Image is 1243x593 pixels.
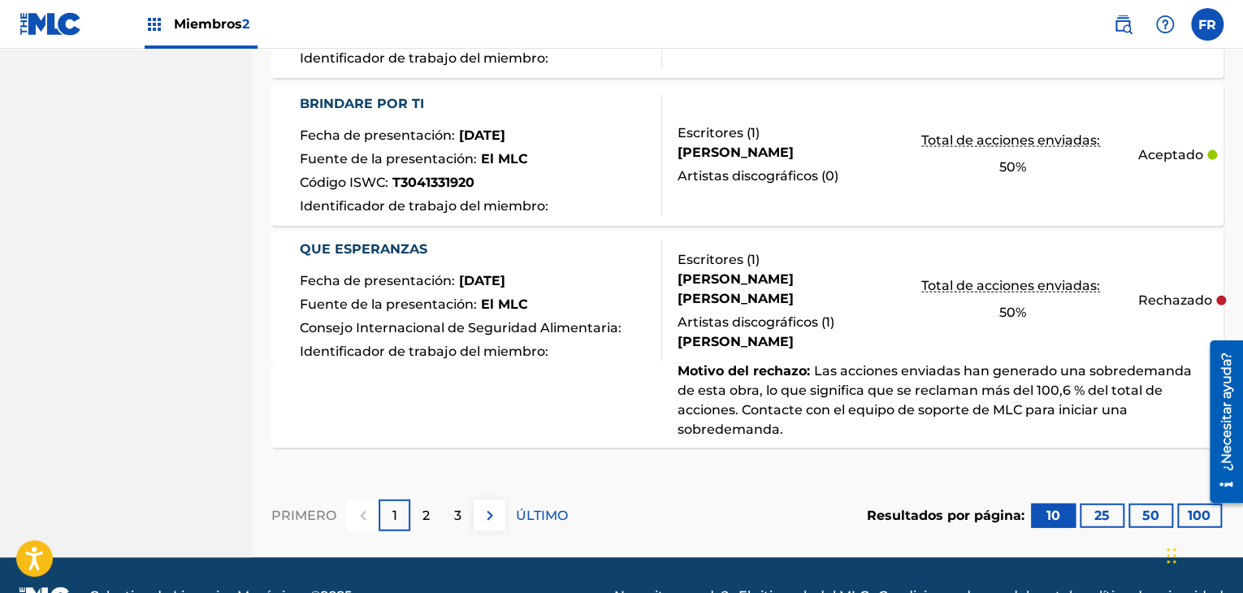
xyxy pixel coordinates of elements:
[1080,504,1124,528] button: 25
[392,175,474,190] font: T3041331920
[300,151,474,167] font: Fuente de la presentación
[481,296,528,312] font: El MLC
[678,271,794,306] font: [PERSON_NAME] [PERSON_NAME]
[480,506,500,526] img: bien
[751,125,756,141] font: 1
[242,16,249,32] font: 2
[300,320,618,335] font: Consejo Internacional de Seguridad Alimentaria
[1167,531,1176,580] div: Arrastrar
[1046,508,1060,523] font: 10
[1198,335,1243,509] iframe: Centro de recursos
[678,168,825,184] font: Artistas discográficos (
[678,363,1192,437] font: Las acciones enviadas han generado una sobredemanda de esta obra, lo que significa que se reclama...
[1149,8,1181,41] div: Ayuda
[300,296,474,312] font: Fuente de la presentación
[1031,504,1076,528] button: 10
[300,344,545,359] font: Identificador de trabajo del miembro
[392,508,397,523] font: 1
[300,198,545,214] font: Identificador de trabajo del miembro
[1016,305,1026,320] font: %
[454,508,461,523] font: 3
[1128,504,1173,528] button: 50
[921,132,1100,148] font: Total de acciones enviadas:
[385,175,388,190] font: :
[1191,8,1224,41] div: Menú de usuario
[1113,15,1133,34] img: buscar
[1016,159,1026,175] font: %
[459,273,505,288] font: [DATE]
[145,15,164,34] img: Principales titulares de derechos
[1094,508,1110,523] font: 25
[452,128,455,143] font: :
[545,50,548,66] font: :
[678,363,807,379] font: Motivo del rechazo
[474,296,477,312] font: :
[474,151,477,167] font: :
[678,145,794,160] font: [PERSON_NAME]
[422,508,430,523] font: 2
[1137,147,1202,162] font: Aceptado
[300,96,424,111] font: BRINDARE POR TI
[545,198,548,214] font: :
[1142,508,1159,523] font: 50
[300,273,452,288] font: Fecha de presentación
[678,252,751,267] font: Escritores (
[516,508,568,523] font: ÚLTIMO
[271,508,336,523] font: PRIMERO
[1177,504,1222,528] button: 100
[300,241,427,257] font: QUE ESPERANZAS
[867,508,1024,523] font: Resultados por página:
[271,84,1224,226] a: BRINDARE POR TIFecha de presentación:[DATE]Fuente de la presentación:El MLCCódigo ISWC:T304133192...
[751,252,756,267] font: 1
[807,363,810,379] font: :
[678,334,794,349] font: [PERSON_NAME]
[678,125,751,141] font: Escritores (
[19,12,82,36] img: Logotipo del MLC
[300,128,452,143] font: Fecha de presentación
[1155,15,1175,34] img: ayuda
[999,305,1016,320] font: 50
[1137,292,1211,308] font: Rechazado
[1107,8,1139,41] a: Búsqueda pública
[756,125,760,141] font: )
[545,344,548,359] font: :
[678,314,825,330] font: Artistas discográficos (
[300,175,385,190] font: Código ISWC
[300,50,545,66] font: Identificador de trabajo del miembro
[921,278,1100,293] font: Total de acciones enviadas:
[452,273,455,288] font: :
[999,159,1016,175] font: 50
[825,314,830,330] font: 1
[1188,508,1211,523] font: 100
[481,151,528,167] font: El MLC
[830,314,834,330] font: )
[459,128,505,143] font: [DATE]
[271,232,1224,448] a: QUE ESPERANZASFecha de presentación:[DATE]Fuente de la presentación:El MLCConsejo Internacional d...
[756,252,760,267] font: )
[174,16,242,32] font: Miembros
[825,168,834,184] font: 0
[834,168,838,184] font: )
[618,320,621,335] font: :
[1162,515,1243,593] iframe: Widget de chat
